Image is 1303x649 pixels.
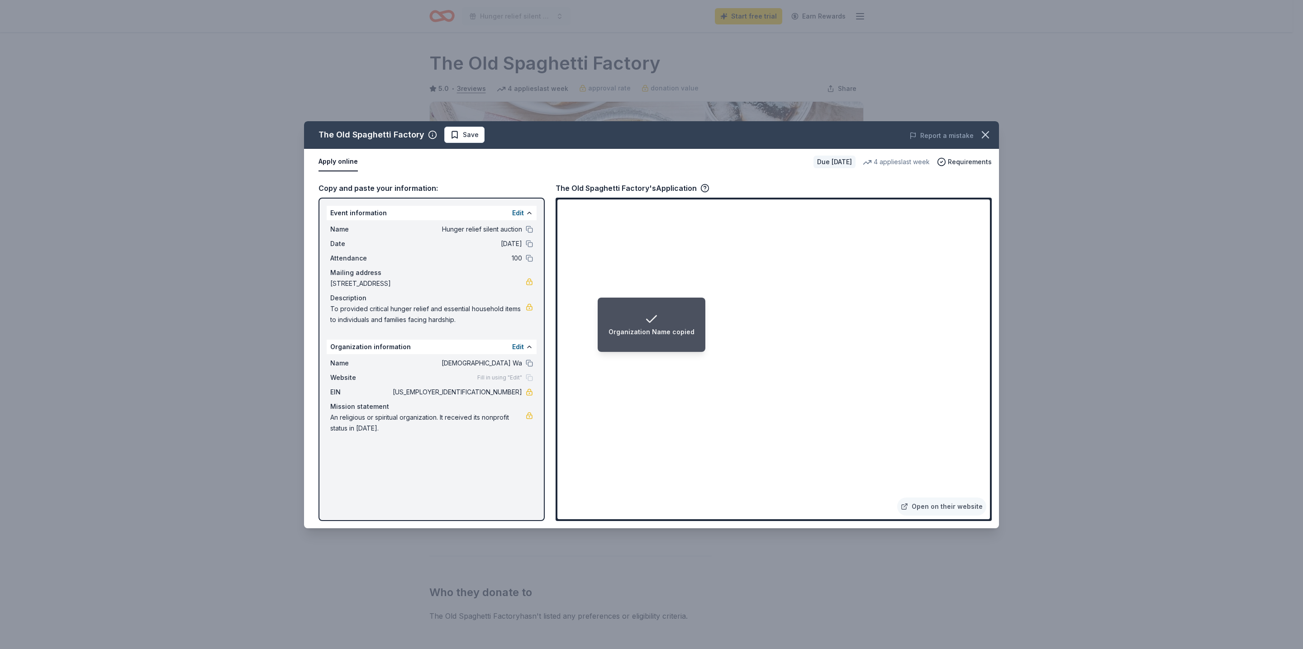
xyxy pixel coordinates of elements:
a: Open on their website [897,497,986,516]
div: Mailing address [330,267,533,278]
div: Due [DATE] [813,156,856,168]
div: Mission statement [330,401,533,412]
span: Requirements [948,156,992,167]
span: To provided critical hunger relief and essential household items to individuals and families faci... [330,303,526,325]
button: Requirements [937,156,992,167]
span: Website [330,372,391,383]
button: Report a mistake [909,130,974,141]
button: Apply online [319,152,358,171]
span: [DEMOGRAPHIC_DATA] Wa [391,358,522,369]
button: Edit [512,341,524,352]
button: Save [444,127,485,143]
span: Attendance [330,253,391,264]
div: Description [330,293,533,303]
div: The Old Spaghetti Factory's Application [556,182,709,194]
div: 4 applies last week [863,156,930,167]
span: Name [330,224,391,235]
span: Hunger relief silent auction [391,224,522,235]
div: Organization information [327,340,537,354]
span: Date [330,238,391,249]
div: Organization Name copied [609,327,694,337]
div: The Old Spaghetti Factory [319,128,424,142]
div: Event information [327,206,537,220]
span: Save [463,129,479,140]
button: Edit [512,208,524,218]
div: Copy and paste your information: [319,182,545,194]
span: An religious or spiritual organization. It received its nonprofit status in [DATE]. [330,412,526,434]
span: [STREET_ADDRESS] [330,278,526,289]
span: 100 [391,253,522,264]
span: Name [330,358,391,369]
span: Fill in using "Edit" [477,374,522,381]
span: [DATE] [391,238,522,249]
span: EIN [330,387,391,398]
span: [US_EMPLOYER_IDENTIFICATION_NUMBER] [391,387,522,398]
